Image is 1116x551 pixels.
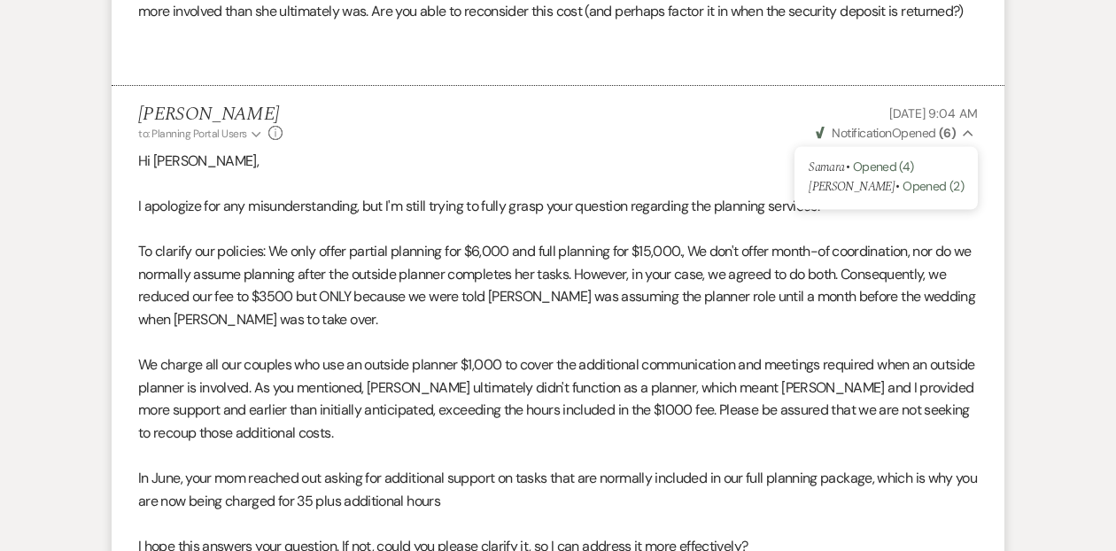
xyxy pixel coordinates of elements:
span: [DATE] 9:04 AM [889,105,978,121]
span: I apologize for any misunderstanding, but I'm still trying to fully grasp your question regarding... [138,197,819,215]
p: [PERSON_NAME] • [809,178,964,198]
button: to: Planning Portal Users [138,126,264,142]
span: In June, your mom reached out asking for additional support on tasks that are normally included i... [138,469,977,510]
strong: ( 6 ) [939,125,956,141]
span: Notification [832,125,891,141]
p: Samara • [809,158,964,177]
span: to: Planning Portal Users [138,127,247,141]
span: Hi [PERSON_NAME], [138,151,259,170]
span: Opened [816,125,956,141]
span: We charge all our couples who use an outside planner $1,000 to cover the additional communication... [138,355,975,442]
span: Opened (2) [903,179,964,195]
span: Opened (4) [853,159,914,175]
h5: [PERSON_NAME] [138,104,283,126]
button: NotificationOpened (6) [813,124,978,143]
span: To clarify our policies: We only offer partial planning for $6,000 and full planning for $15,000.... [138,242,975,329]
